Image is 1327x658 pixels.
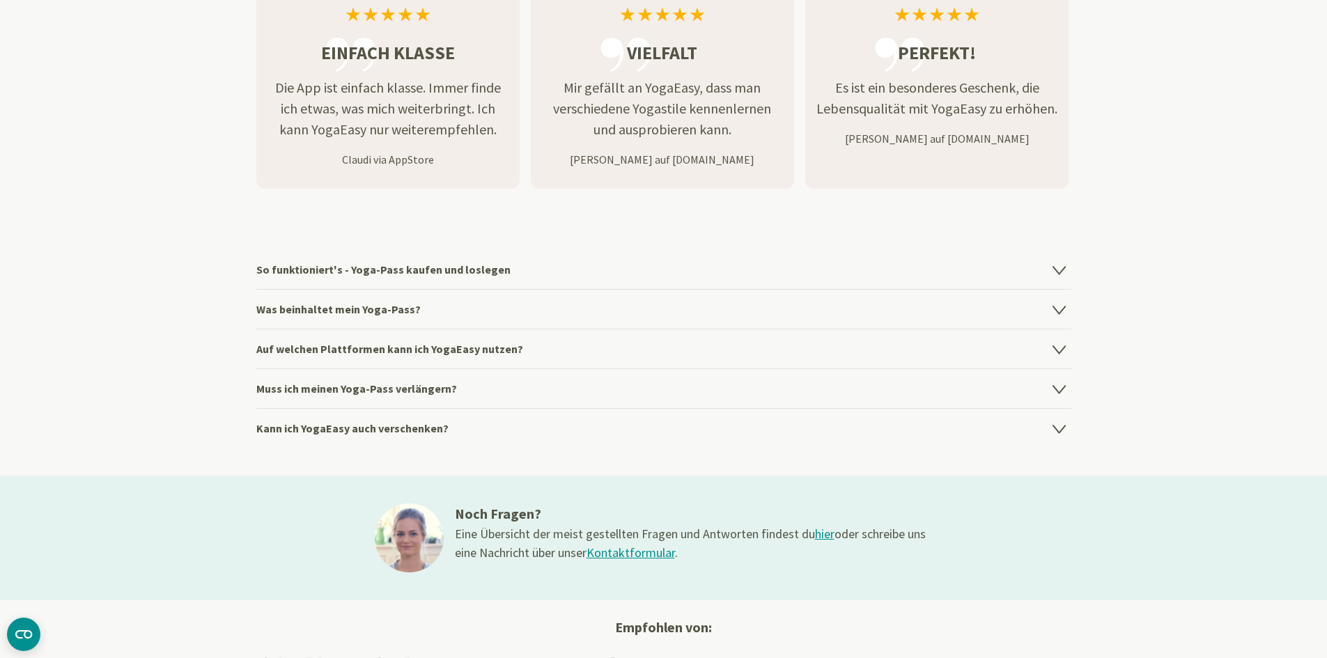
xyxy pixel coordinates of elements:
h3: Vielfalt [531,39,794,66]
h3: Einfach klasse [256,39,520,66]
a: Kontaktformular [587,545,675,561]
h4: Auf welchen Plattformen kann ich YogaEasy nutzen? [256,329,1071,368]
h4: Was beinhaltet mein Yoga-Pass? [256,289,1071,329]
p: Mir gefällt an YogaEasy, dass man verschiedene Yogastile kennenlernen und ausprobieren kann. [531,77,794,140]
h4: So funktioniert's - Yoga-Pass kaufen und loslegen [256,250,1071,289]
h3: Perfekt! [805,39,1069,66]
h3: Noch Fragen? [455,503,929,524]
button: CMP-Widget öffnen [7,618,40,651]
p: Die App ist einfach klasse. Immer finde ich etwas, was mich weiterbringt. Ich kann YogaEasy nur w... [256,77,520,140]
div: Eine Übersicht der meist gestellten Fragen und Antworten findest du oder schreibe uns eine Nachri... [455,524,929,562]
p: [PERSON_NAME] auf [DOMAIN_NAME] [531,151,794,168]
h4: Muss ich meinen Yoga-Pass verlängern? [256,368,1071,408]
h4: Kann ich YogaEasy auch verschenken? [256,408,1071,448]
a: hier [815,526,835,542]
img: ines@1x.jpg [375,503,444,572]
p: Claudi via AppStore [256,151,520,168]
p: [PERSON_NAME] auf [DOMAIN_NAME] [805,130,1069,147]
p: Es ist ein besonderes Geschenk, die Lebensqualität mit YogaEasy zu erhöhen. [805,77,1069,119]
